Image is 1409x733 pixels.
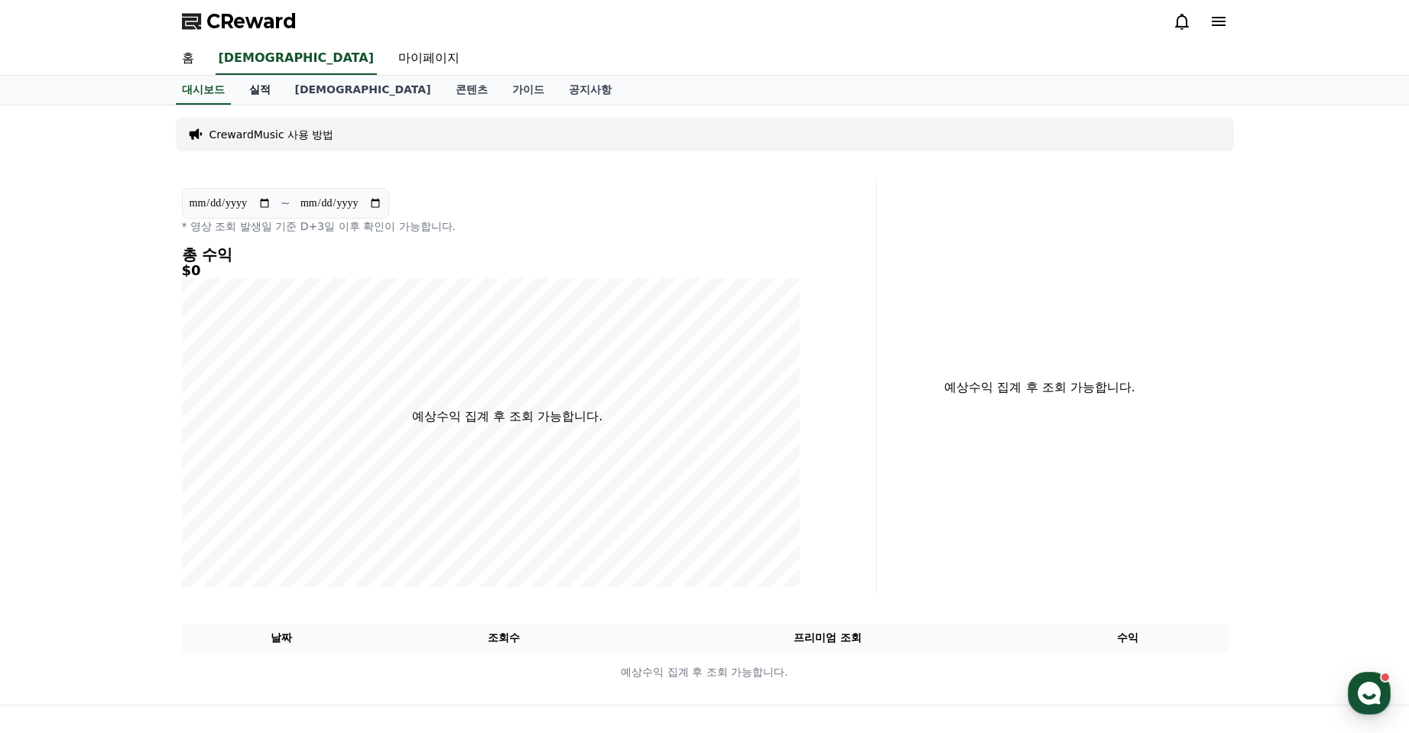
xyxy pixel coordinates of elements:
[206,9,297,34] span: CReward
[209,127,334,142] a: CrewardMusic 사용 방법
[140,508,158,521] span: 대화
[281,194,291,212] p: ~
[386,43,472,75] a: 마이페이지
[889,378,1191,397] p: 예상수익 집계 후 조회 가능합니다.
[500,76,557,105] a: 가이드
[443,76,500,105] a: 콘텐츠
[182,624,381,652] th: 날짜
[236,508,255,520] span: 설정
[48,508,57,520] span: 홈
[237,76,283,105] a: 실적
[197,485,294,523] a: 설정
[557,76,624,105] a: 공지사항
[283,76,443,105] a: [DEMOGRAPHIC_DATA]
[216,43,377,75] a: [DEMOGRAPHIC_DATA]
[176,76,231,105] a: 대시보드
[381,624,626,652] th: 조회수
[627,624,1028,652] th: 프리미엄 조회
[101,485,197,523] a: 대화
[182,263,833,278] h5: $0
[183,664,1227,680] p: 예상수익 집계 후 조회 가능합니다.
[182,219,833,234] p: * 영상 조회 발생일 기준 D+3일 이후 확인이 가능합니다.
[182,9,297,34] a: CReward
[412,407,602,426] p: 예상수익 집계 후 조회 가능합니다.
[170,43,206,75] a: 홈
[1028,624,1228,652] th: 수익
[182,246,833,263] h4: 총 수익
[5,485,101,523] a: 홈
